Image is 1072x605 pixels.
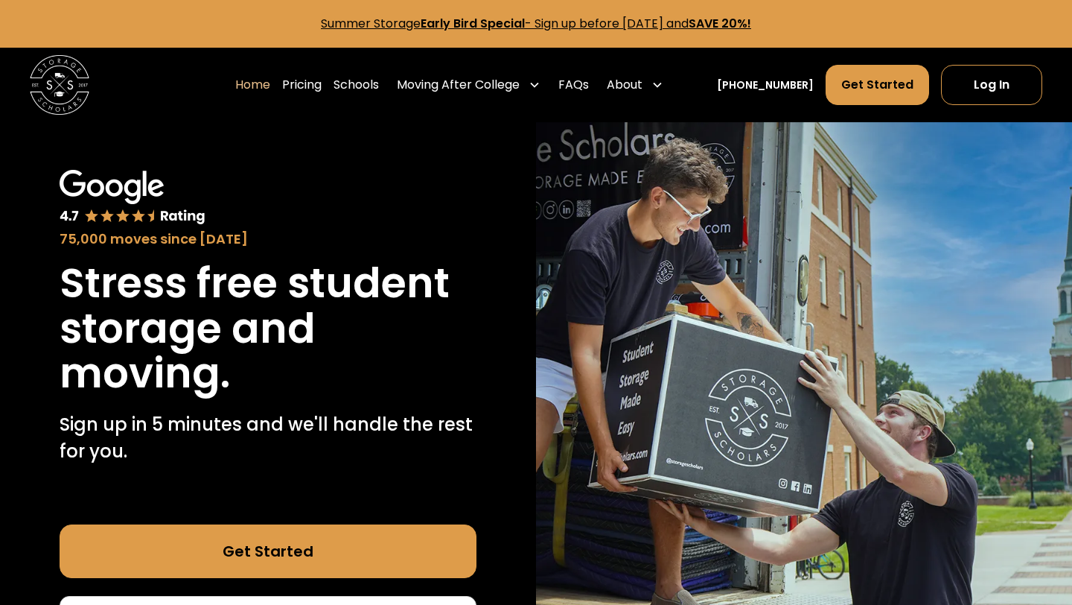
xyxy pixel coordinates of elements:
a: [PHONE_NUMBER] [717,77,814,93]
a: Schools [334,64,379,106]
img: Google 4.7 star rating [60,170,205,226]
h1: Stress free student storage and moving. [60,261,476,396]
a: Summer StorageEarly Bird Special- Sign up before [DATE] andSAVE 20%! [321,15,751,32]
strong: SAVE 20%! [689,15,751,32]
a: Home [235,64,270,106]
a: Pricing [282,64,322,106]
a: Get Started [60,525,476,578]
div: About [601,64,669,106]
p: Sign up in 5 minutes and we'll handle the rest for you. [60,411,476,465]
img: Storage Scholars main logo [30,55,89,115]
a: Get Started [826,65,929,105]
div: 75,000 moves since [DATE] [60,229,476,249]
strong: Early Bird Special [421,15,525,32]
a: Log In [941,65,1042,105]
div: Moving After College [397,76,520,94]
div: Moving After College [391,64,546,106]
div: About [607,76,642,94]
a: home [30,55,89,115]
a: FAQs [558,64,589,106]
